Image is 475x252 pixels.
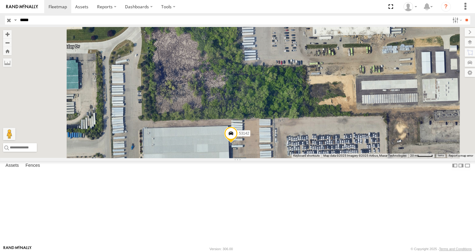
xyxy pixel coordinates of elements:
label: Search Query [13,16,18,25]
label: Hide Summary Table [464,161,470,170]
span: 20 m [410,154,417,157]
button: Zoom Home [3,47,12,55]
label: Dock Summary Table to the Left [452,161,458,170]
label: Measure [3,58,12,67]
label: Map Settings [465,68,475,77]
span: 53142 [239,131,249,135]
a: Terms (opens in new tab) [438,155,444,157]
img: rand-logo.svg [6,5,38,9]
i: ? [441,2,451,12]
span: Map data ©2025 Imagery ©2025 Airbus, Maxar Technologies [323,154,407,157]
button: Drag Pegman onto the map to open Street View [3,128,15,140]
a: Terms and Conditions [439,247,472,251]
label: Search Filter Options [450,16,463,25]
button: Map Scale: 20 m per 46 pixels [408,154,434,158]
a: Visit our Website [3,246,32,252]
div: Version: 306.00 [209,247,233,251]
button: Zoom in [3,30,12,38]
div: © Copyright 2025 - [411,247,472,251]
div: Miky Transport [401,2,419,11]
button: Keyboard shortcuts [293,154,320,158]
a: Report a map error [449,154,473,157]
label: Dock Summary Table to the Right [458,161,464,170]
button: Zoom out [3,38,12,47]
label: Fences [22,161,43,170]
label: Assets [2,161,22,170]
